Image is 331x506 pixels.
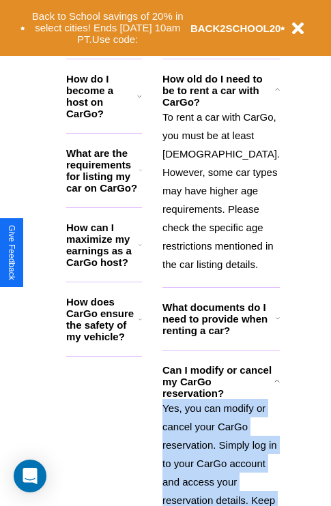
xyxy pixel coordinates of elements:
[66,222,139,268] h3: How can I maximize my earnings as a CarGo host?
[190,23,281,34] b: BACK2SCHOOL20
[162,108,280,273] p: To rent a car with CarGo, you must be at least [DEMOGRAPHIC_DATA]. However, some car types may ha...
[162,73,274,108] h3: How old do I need to be to rent a car with CarGo?
[162,364,274,399] h3: Can I modify or cancel my CarGo reservation?
[14,460,46,492] div: Open Intercom Messenger
[7,225,16,280] div: Give Feedback
[66,296,139,342] h3: How does CarGo ensure the safety of my vehicle?
[66,147,139,194] h3: What are the requirements for listing my car on CarGo?
[162,301,276,336] h3: What documents do I need to provide when renting a car?
[66,73,137,119] h3: How do I become a host on CarGo?
[25,7,190,49] button: Back to School savings of 20% in select cities! Ends [DATE] 10am PT.Use code:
